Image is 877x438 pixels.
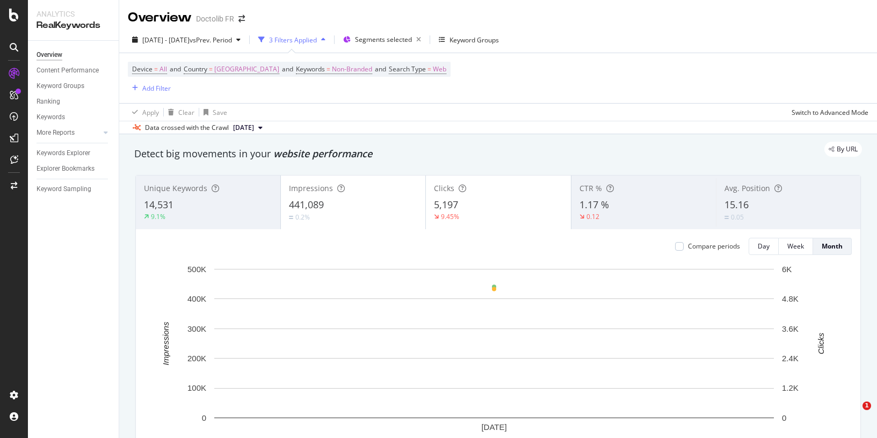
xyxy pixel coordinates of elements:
[37,127,100,138] a: More Reports
[160,62,167,77] span: All
[724,216,729,219] img: Equal
[355,35,412,44] span: Segments selected
[37,127,75,138] div: More Reports
[375,64,386,74] span: and
[782,324,799,333] text: 3.6K
[824,142,862,157] div: legacy label
[132,64,153,74] span: Device
[339,31,425,48] button: Segments selected
[37,148,111,159] a: Keywords Explorer
[481,422,506,432] text: [DATE]
[779,238,813,255] button: Week
[688,242,740,251] div: Compare periods
[37,49,62,61] div: Overview
[154,64,158,74] span: =
[37,19,110,32] div: RealKeywords
[128,31,245,48] button: [DATE] - [DATE]vsPrev. Period
[787,242,804,251] div: Week
[37,65,111,76] a: Content Performance
[758,242,770,251] div: Day
[434,31,503,48] button: Keyword Groups
[37,81,111,92] a: Keyword Groups
[434,198,458,211] span: 5,197
[190,35,232,45] span: vs Prev. Period
[813,238,852,255] button: Month
[144,183,207,193] span: Unique Keywords
[332,62,372,77] span: Non-Branded
[37,96,111,107] a: Ranking
[37,112,111,123] a: Keywords
[862,401,871,410] span: 1
[214,62,279,77] span: [GEOGRAPHIC_DATA]
[164,104,194,121] button: Clear
[782,354,799,363] text: 2.4K
[289,198,324,211] span: 441,089
[441,212,459,221] div: 9.45%
[187,294,206,303] text: 400K
[37,81,84,92] div: Keyword Groups
[187,354,206,363] text: 200K
[37,184,91,195] div: Keyword Sampling
[816,332,825,354] text: Clicks
[142,84,171,93] div: Add Filter
[128,82,171,94] button: Add Filter
[782,383,799,392] text: 1.2K
[170,64,181,74] span: and
[450,35,499,45] div: Keyword Groups
[289,183,333,193] span: Impressions
[128,9,192,27] div: Overview
[178,108,194,117] div: Clear
[187,383,206,392] text: 100K
[296,64,325,74] span: Keywords
[586,212,599,221] div: 0.12
[724,183,770,193] span: Avg. Position
[749,238,779,255] button: Day
[579,198,609,211] span: 1.17 %
[37,184,111,195] a: Keyword Sampling
[782,265,792,274] text: 6K
[238,15,245,23] div: arrow-right-arrow-left
[37,112,65,123] div: Keywords
[822,242,843,251] div: Month
[37,9,110,19] div: Analytics
[254,31,330,48] button: 3 Filters Applied
[434,183,454,193] span: Clicks
[37,163,95,174] div: Explorer Bookmarks
[142,35,190,45] span: [DATE] - [DATE]
[289,216,293,219] img: Equal
[37,148,90,159] div: Keywords Explorer
[782,294,799,303] text: 4.8K
[282,64,293,74] span: and
[196,13,234,24] div: Doctolib FR
[427,64,431,74] span: =
[187,265,206,274] text: 500K
[229,121,267,134] button: [DATE]
[151,212,165,221] div: 9.1%
[202,413,206,422] text: 0
[731,213,744,222] div: 0.05
[295,213,310,222] div: 0.2%
[724,198,749,211] span: 15.16
[327,64,330,74] span: =
[269,35,317,45] div: 3 Filters Applied
[37,65,99,76] div: Content Performance
[433,62,446,77] span: Web
[37,49,111,61] a: Overview
[199,104,227,121] button: Save
[144,198,173,211] span: 14,531
[213,108,227,117] div: Save
[161,322,170,365] text: Impressions
[128,104,159,121] button: Apply
[579,183,602,193] span: CTR %
[37,96,60,107] div: Ranking
[184,64,207,74] span: Country
[142,108,159,117] div: Apply
[782,413,786,422] text: 0
[792,108,868,117] div: Switch to Advanced Mode
[209,64,213,74] span: =
[187,324,206,333] text: 300K
[37,163,111,174] a: Explorer Bookmarks
[837,146,858,152] span: By URL
[233,123,254,133] span: 2025 Aug. 29th
[840,401,866,427] iframe: Intercom live chat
